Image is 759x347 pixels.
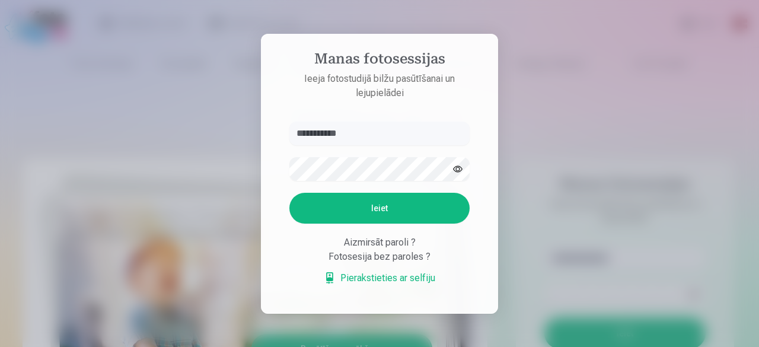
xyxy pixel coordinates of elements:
button: Ieiet [289,193,470,224]
a: Pierakstieties ar selfiju [324,271,435,285]
h4: Manas fotosessijas [278,50,481,72]
div: Aizmirsāt paroli ? [289,235,470,250]
div: Fotosesija bez paroles ? [289,250,470,264]
p: Ieeja fotostudijā bilžu pasūtīšanai un lejupielādei [278,72,481,100]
